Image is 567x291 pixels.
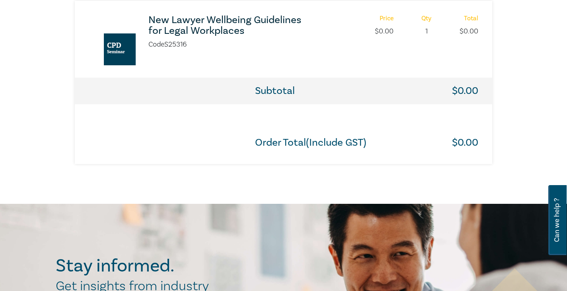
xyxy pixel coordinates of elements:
[56,256,244,276] h2: Stay informed.
[375,26,394,37] p: $ 0.00
[460,15,478,22] h6: Total
[421,26,431,37] p: 1
[375,15,394,22] h6: Price
[460,26,478,37] p: $ 0.00
[255,137,366,148] h3: Order Total(Include GST)
[255,86,295,96] h3: Subtotal
[421,15,431,22] h6: Qty
[148,15,308,36] a: New Lawyer Wellbeing Guidelines for Legal Workplaces
[452,137,478,148] h3: $ 0.00
[104,33,136,65] img: New Lawyer Wellbeing Guidelines for Legal Workplaces
[148,39,187,50] li: Code S25316
[553,190,561,250] span: Can we help ?
[452,86,478,96] h3: $ 0.00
